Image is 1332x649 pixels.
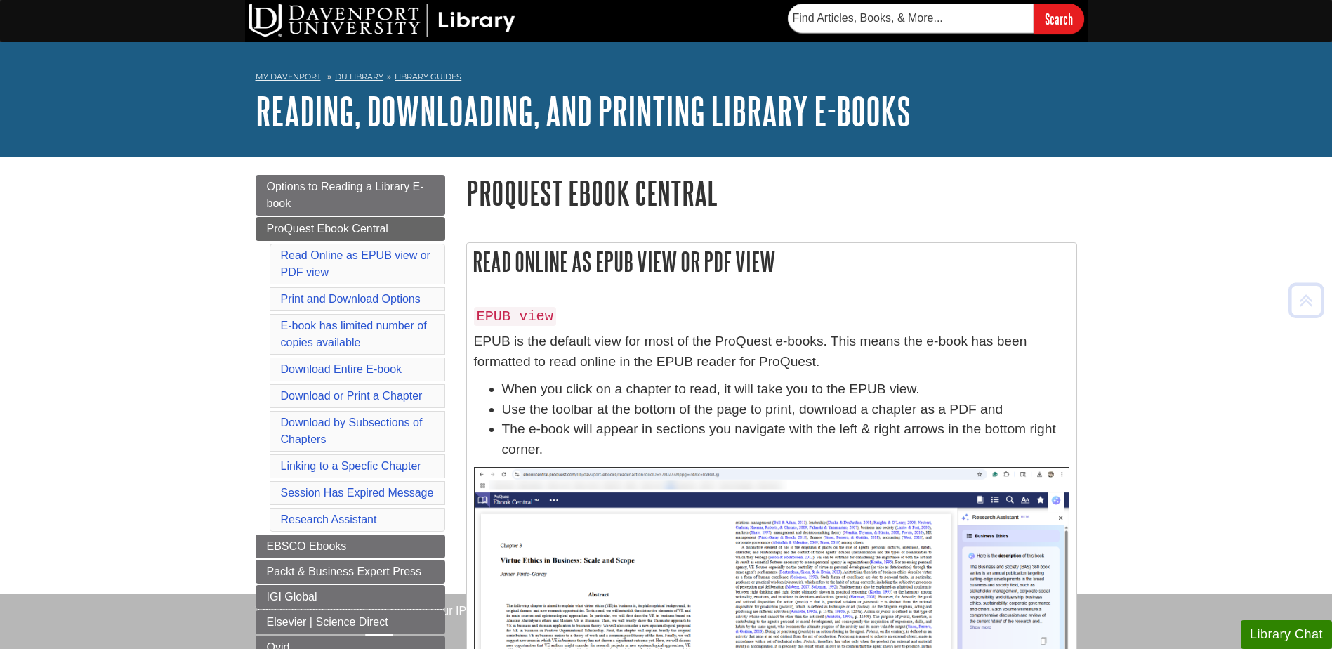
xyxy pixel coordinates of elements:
[267,223,388,235] span: ProQuest Ebook Central
[267,181,424,209] span: Options to Reading a Library E-book
[281,390,423,402] a: Download or Print a Chapter
[281,460,421,472] a: Linking to a Specfic Chapter
[256,585,445,609] a: IGI Global
[281,363,402,375] a: Download Entire E-book
[281,320,427,348] a: E-book has limited number of copies available
[467,243,1076,280] h2: Read Online as EPUB view or PDF view
[249,4,515,37] img: DU Library
[256,610,445,634] a: Elsevier | Science Direct
[335,72,383,81] a: DU Library
[256,560,445,584] a: Packt & Business Expert Press
[502,379,1069,400] li: When you click on a chapter to read, it will take you to the EPUB view.
[474,307,556,326] code: EPUB view
[281,249,430,278] a: Read Online as EPUB view or PDF view
[474,332,1069,372] p: EPUB is the default view for most of the ProQuest e-books. This means the e-book has been formatt...
[788,4,1084,34] form: Searches DU Library's articles, books, and more
[1241,620,1332,649] button: Library Chat
[267,540,347,552] span: EBSCO Ebooks
[256,67,1077,90] nav: breadcrumb
[256,217,445,241] a: ProQuest Ebook Central
[281,417,423,445] a: Download by Subsections of Chapters
[466,175,1077,211] h1: ProQuest Ebook Central
[1034,4,1084,34] input: Search
[281,487,434,499] a: Session Has Expired Message
[788,4,1034,33] input: Find Articles, Books, & More...
[256,89,911,133] a: Reading, Downloading, and Printing Library E-books
[395,72,461,81] a: Library Guides
[502,400,1069,420] li: Use the toolbar at the bottom of the page to print, download a chapter as a PDF and
[256,535,445,558] a: EBSCO Ebooks
[267,591,317,603] span: IGI Global
[256,175,445,216] a: Options to Reading a Library E-book
[281,293,421,305] a: Print and Download Options
[502,419,1069,460] li: The e-book will appear in sections you navigate with the left & right arrows in the bottom right ...
[1284,291,1328,310] a: Back to Top
[267,565,422,577] span: Packt & Business Expert Press
[281,513,377,525] a: Research Assistant
[256,71,321,83] a: My Davenport
[267,616,388,628] span: Elsevier | Science Direct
